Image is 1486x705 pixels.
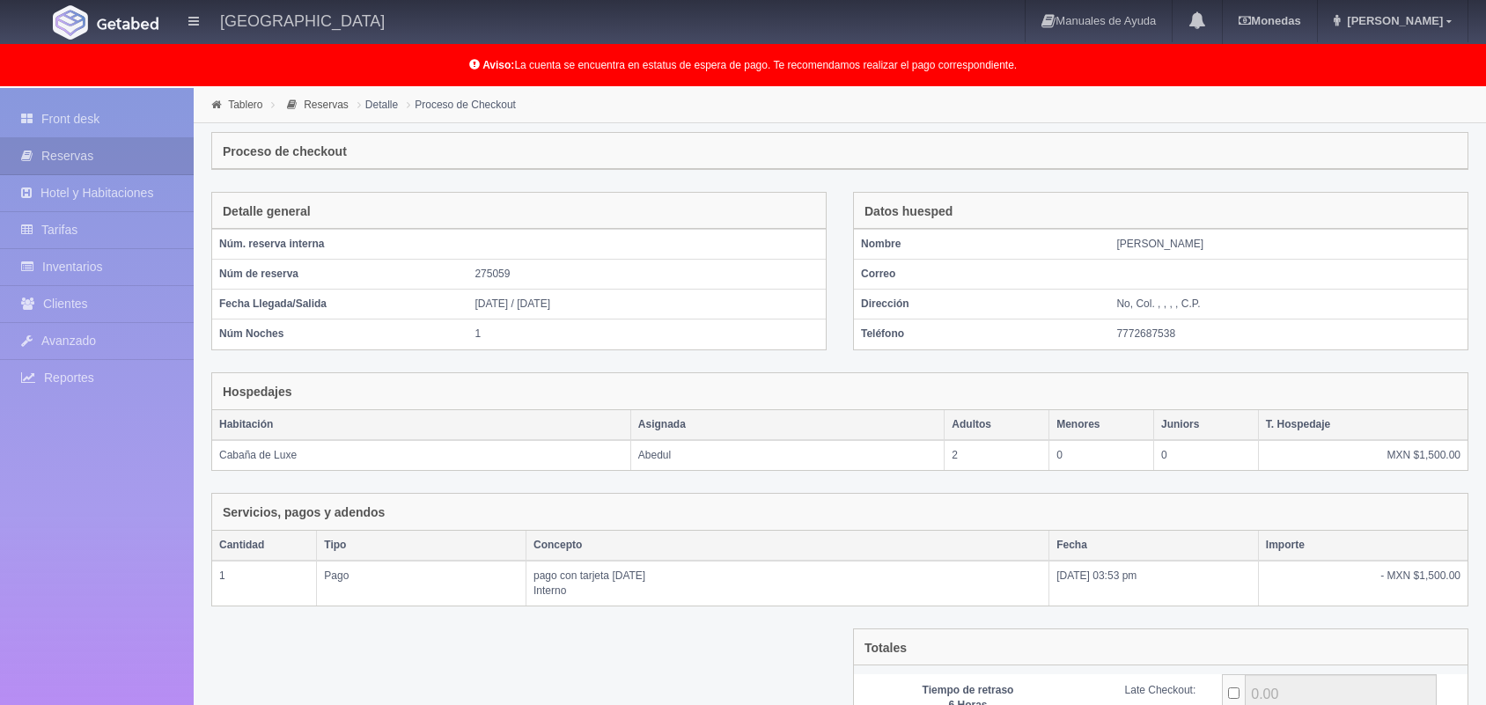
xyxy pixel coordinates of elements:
[212,440,630,470] td: Cabaña de Luxe
[467,319,826,349] td: 1
[1258,531,1468,561] th: Importe
[1109,230,1468,260] td: [PERSON_NAME]
[467,260,826,290] td: 275059
[228,99,262,111] a: Tablero
[864,642,907,655] h4: Totales
[1343,14,1443,27] span: [PERSON_NAME]
[1258,410,1468,440] th: T. Hospedaje
[212,230,467,260] th: Núm. reserva interna
[1064,683,1209,698] div: Late Checkout:
[212,290,467,319] th: Fecha Llegada/Salida
[1258,440,1468,470] td: MXN $1,500.00
[317,561,526,606] td: Pago
[1153,440,1258,470] td: 0
[212,260,467,290] th: Núm de reserva
[97,17,158,30] img: Getabed
[212,531,317,561] th: Cantidad
[223,145,347,158] h4: Proceso de checkout
[1109,290,1468,319] td: No, Col. , , , , C.P.
[1153,410,1258,440] th: Juniors
[223,386,292,399] h4: Hospedajes
[864,205,953,218] h4: Datos huesped
[1228,687,1240,699] input: ...
[317,531,526,561] th: Tipo
[854,230,1109,260] th: Nombre
[630,410,945,440] th: Asignada
[854,260,1109,290] th: Correo
[1049,561,1259,606] td: [DATE] 03:53 pm
[526,531,1048,561] th: Concepto
[1049,440,1154,470] td: 0
[1049,410,1154,440] th: Menores
[630,440,945,470] td: Abedul
[467,290,826,319] td: [DATE] / [DATE]
[1109,319,1468,349] td: 7772687538
[945,440,1049,470] td: 2
[53,5,88,40] img: Getabed
[482,59,514,71] b: Aviso:
[220,9,385,31] h4: [GEOGRAPHIC_DATA]
[1258,561,1468,606] td: - MXN $1,500.00
[854,290,1109,319] th: Dirección
[353,96,402,113] li: Detalle
[212,561,317,606] td: 1
[304,99,349,111] a: Reservas
[854,319,1109,349] th: Teléfono
[402,96,520,113] li: Proceso de Checkout
[223,205,311,218] h4: Detalle general
[945,410,1049,440] th: Adultos
[526,561,1048,606] td: pago con tarjeta [DATE] Interno
[223,506,385,519] h4: Servicios, pagos y adendos
[1049,531,1259,561] th: Fecha
[212,319,467,349] th: Núm Noches
[212,410,630,440] th: Habitación
[1239,14,1300,27] b: Monedas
